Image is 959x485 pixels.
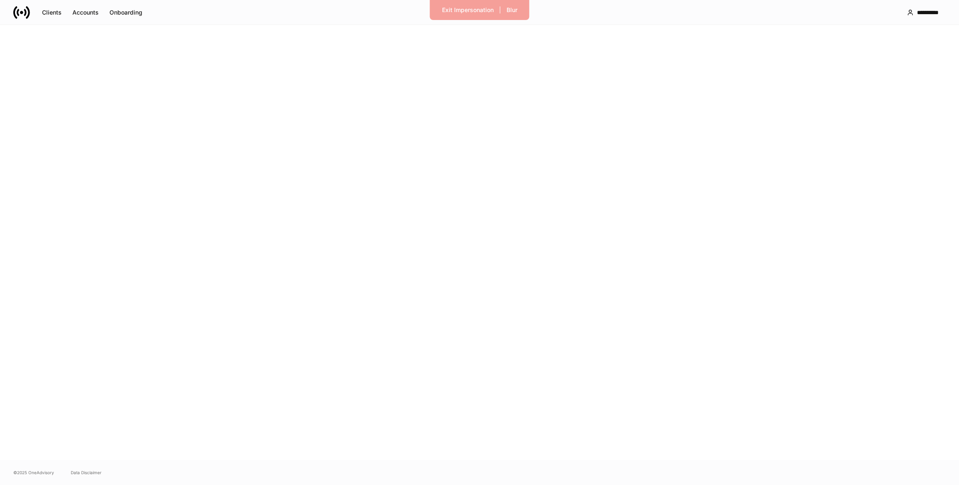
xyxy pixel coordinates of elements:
[507,7,517,13] div: Blur
[109,10,142,15] div: Onboarding
[13,469,54,476] span: © 2025 OneAdvisory
[71,469,102,476] a: Data Disclaimer
[437,3,499,17] button: Exit Impersonation
[501,3,523,17] button: Blur
[37,6,67,19] button: Clients
[442,7,494,13] div: Exit Impersonation
[72,10,99,15] div: Accounts
[67,6,104,19] button: Accounts
[42,10,62,15] div: Clients
[104,6,148,19] button: Onboarding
